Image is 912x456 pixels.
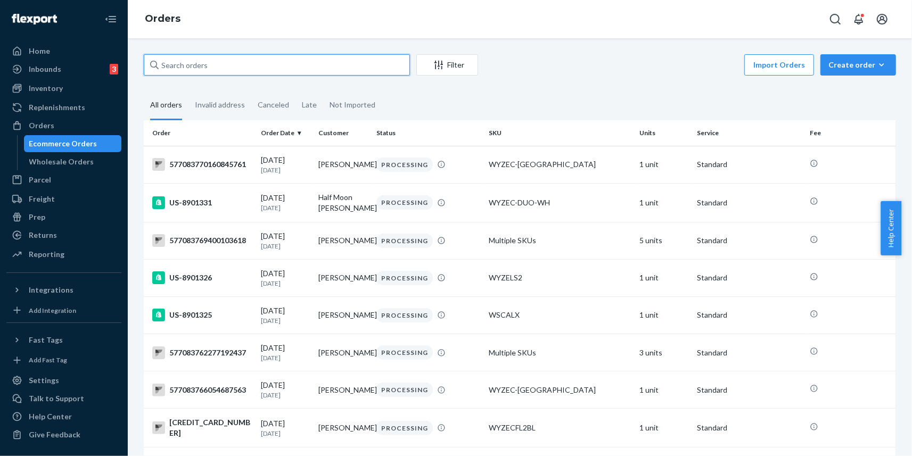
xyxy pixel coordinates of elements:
p: [DATE] [261,316,310,325]
div: Orders [29,120,54,131]
div: Create order [828,60,888,70]
p: Standard [697,310,802,320]
button: Integrations [6,281,121,299]
a: Replenishments [6,99,121,116]
div: PROCESSING [376,234,433,248]
div: WYZEC-[GEOGRAPHIC_DATA] [489,385,631,395]
button: Filter [416,54,478,76]
div: Canceled [258,91,289,119]
div: Give Feedback [29,429,80,440]
a: Help Center [6,408,121,425]
div: WSCALX [489,310,631,320]
div: PROCESSING [376,383,433,397]
p: [DATE] [261,391,310,400]
td: Multiple SKUs [485,334,636,371]
td: [PERSON_NAME] [314,334,372,371]
button: Import Orders [744,54,814,76]
div: WYZELS2 [489,272,631,283]
div: Help Center [29,411,72,422]
div: [DATE] [261,418,310,438]
div: All orders [150,91,182,120]
p: Standard [697,235,802,246]
th: SKU [485,120,636,146]
div: Customer [318,128,367,137]
div: Returns [29,230,57,241]
button: Open notifications [848,9,869,30]
a: Inventory [6,80,121,97]
div: PROCESSING [376,271,433,285]
div: US-8901331 [152,196,252,209]
div: 577083769400103618 [152,234,252,247]
a: Orders [145,13,180,24]
div: Parcel [29,175,51,185]
td: 3 units [635,334,693,371]
p: Standard [697,347,802,358]
div: [CREDIT_CARD_NUMBER] [152,417,252,438]
div: Late [302,91,317,119]
div: US-8901325 [152,309,252,321]
th: Fee [806,120,896,146]
p: Standard [697,385,802,395]
td: 5 units [635,222,693,259]
td: [PERSON_NAME] [314,296,372,334]
td: [PERSON_NAME] [314,409,372,447]
div: [DATE] [261,193,310,212]
div: Filter [417,60,478,70]
p: [DATE] [261,429,310,438]
ol: breadcrumbs [136,4,189,35]
div: Freight [29,194,55,204]
div: 577083766054687563 [152,384,252,396]
div: [DATE] [261,268,310,288]
button: Give Feedback [6,426,121,443]
td: Half Moon [PERSON_NAME] [314,183,372,222]
div: Settings [29,375,59,386]
td: [PERSON_NAME] [314,222,372,259]
button: Help Center [881,201,901,255]
div: Home [29,46,50,56]
td: [PERSON_NAME] [314,371,372,409]
td: [PERSON_NAME] [314,146,372,183]
div: Replenishments [29,102,85,113]
a: Freight [6,190,121,208]
div: 3 [110,64,118,74]
div: Fast Tags [29,335,63,345]
p: Standard [697,159,802,170]
a: Add Integration [6,303,121,318]
td: 1 unit [635,409,693,447]
p: [DATE] [261,165,310,175]
div: PROCESSING [376,345,433,360]
div: [DATE] [261,305,310,325]
a: Wholesale Orders [24,153,122,170]
p: [DATE] [261,242,310,251]
div: Wholesale Orders [29,156,94,167]
p: [DATE] [261,353,310,362]
div: Inbounds [29,64,61,74]
a: Returns [6,227,121,244]
div: 577083770160845761 [152,158,252,171]
p: Standard [697,197,802,208]
div: Ecommerce Orders [29,138,97,149]
div: [DATE] [261,231,310,251]
div: Integrations [29,285,73,295]
div: 577083762277192437 [152,346,252,359]
th: Service [693,120,806,146]
td: [PERSON_NAME] [314,259,372,296]
a: Reporting [6,246,121,263]
p: [DATE] [261,279,310,288]
p: Standard [697,422,802,433]
div: [DATE] [261,380,310,400]
div: WYZEC-[GEOGRAPHIC_DATA] [489,159,631,170]
input: Search orders [144,54,410,76]
div: Talk to Support [29,393,84,404]
p: [DATE] [261,203,310,212]
button: Create order [820,54,896,76]
td: 1 unit [635,371,693,409]
a: Orders [6,117,121,134]
td: 1 unit [635,183,693,222]
th: Order [144,120,257,146]
div: PROCESSING [376,195,433,210]
a: Prep [6,209,121,226]
p: Standard [697,272,802,283]
div: Inventory [29,83,63,94]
